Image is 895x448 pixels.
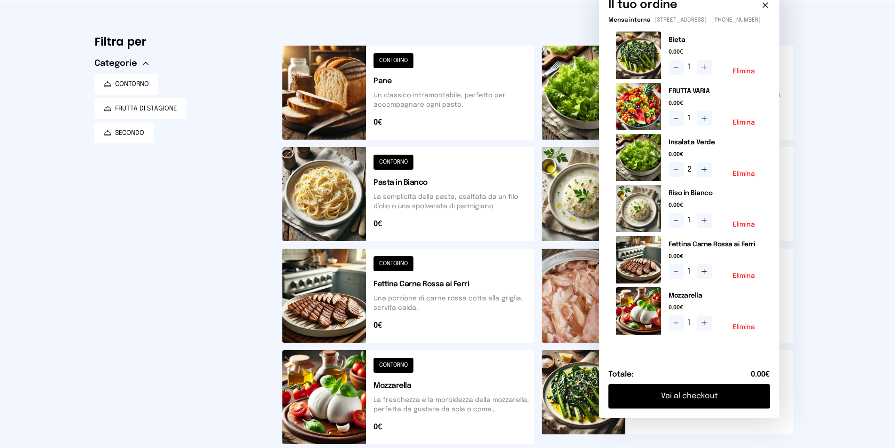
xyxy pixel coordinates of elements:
h2: Bieta [669,35,763,45]
span: SECONDO [115,128,144,138]
span: 1 [687,266,693,277]
img: media [616,236,661,283]
h2: Insalata Verde [669,138,763,147]
button: Elimina [733,273,755,279]
img: media [616,185,661,232]
span: 0.00€ [669,304,763,312]
button: Elimina [733,324,755,330]
span: 1 [687,215,693,226]
p: - [STREET_ADDRESS] - [PHONE_NUMBER] [608,16,770,24]
button: Elimina [733,171,755,177]
h6: Filtra per [94,34,267,49]
span: CONTORNO [115,79,149,89]
button: Elimina [733,221,755,228]
h2: FRUTTA VARIA [669,86,763,96]
span: 0.00€ [669,253,763,260]
h2: Riso in Bianco [669,189,763,198]
span: 1 [687,317,693,329]
button: Vai al checkout [608,384,770,409]
button: Categorie [94,57,148,70]
h2: Fettina Carne Rossa ai Ferri [669,240,763,249]
img: media [616,31,661,79]
span: Categorie [94,57,137,70]
img: media [616,83,661,130]
button: SECONDO [94,123,154,143]
span: 0.00€ [669,48,763,56]
button: FRUTTA DI STAGIONE [94,98,187,119]
span: 1 [687,62,693,73]
h6: Totale: [608,369,633,380]
span: Mensa interna [608,17,650,23]
span: 2 [687,164,693,175]
span: 0.00€ [669,151,763,158]
span: FRUTTA DI STAGIONE [115,104,177,113]
span: 0.00€ [669,202,763,209]
button: Elimina [733,119,755,126]
span: 0.00€ [751,369,770,380]
span: 0.00€ [669,100,763,107]
img: media [616,134,661,181]
img: media [616,287,661,335]
button: CONTORNO [94,74,158,94]
h2: Mozzarella [669,291,763,300]
span: 1 [687,113,693,124]
button: Elimina [733,68,755,75]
